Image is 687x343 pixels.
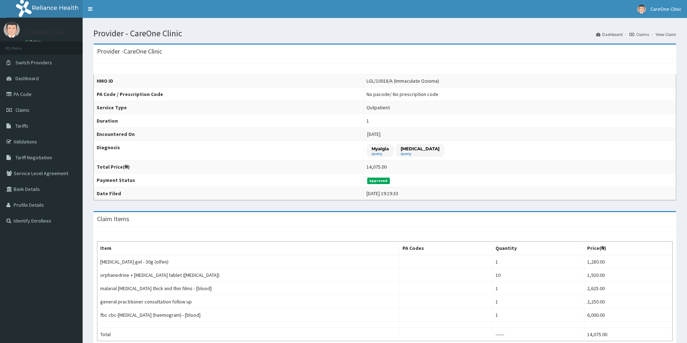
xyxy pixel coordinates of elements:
[97,308,400,322] td: fbc cbc-[MEDICAL_DATA] (haemogram) - [blood]
[492,255,584,269] td: 1
[492,282,584,295] td: 1
[94,88,364,101] th: PA Code / Prescription Code
[492,269,584,282] td: 10
[366,190,398,197] div: [DATE] 19:19:33
[492,242,584,255] th: Quantity
[630,31,649,37] a: Claims
[97,216,129,222] h3: Claim Items
[94,128,364,141] th: Encountered On
[94,141,364,160] th: Diagnosis
[94,187,364,200] th: Date Filed
[15,123,28,129] span: Tariffs
[401,146,439,152] p: [MEDICAL_DATA]
[15,59,52,66] span: Switch Providers
[584,308,673,322] td: 6,000.00
[399,242,492,255] th: PA Codes
[584,269,673,282] td: 1,920.00
[94,74,364,88] th: HMO ID
[584,282,673,295] td: 2,625.00
[94,101,364,114] th: Service Type
[584,295,673,308] td: 2,250.00
[372,146,389,152] p: Myalgia
[367,178,390,184] span: Approved
[97,295,400,308] td: general practitioner consultation follow up
[94,160,364,174] th: Total Price(₦)
[656,31,676,37] a: View Claim
[637,5,646,14] img: User Image
[584,255,673,269] td: 1,280.00
[25,29,66,36] p: CareOne Clinic
[650,6,682,12] span: CareOne Clinic
[492,295,584,308] td: 1
[366,77,439,84] div: LGL/10018/A (Immaculate Ozioma)
[15,75,39,82] span: Dashboard
[596,31,623,37] a: Dashboard
[366,104,390,111] div: Outpatient
[97,48,162,55] h3: Provider - CareOne Clinic
[492,328,584,341] td: ------
[93,29,676,38] h1: Provider - CareOne Clinic
[367,131,381,137] span: [DATE]
[97,255,400,269] td: [MEDICAL_DATA] gel - 30g (olfen)
[15,107,29,113] span: Claims
[25,39,42,44] a: Online
[372,152,389,156] small: query
[15,154,52,161] span: Tariff Negotiation
[97,328,400,341] td: Total
[584,328,673,341] td: 14,075.00
[97,242,400,255] th: Item
[97,269,400,282] td: orphanedrine + [MEDICAL_DATA] tablet ([MEDICAL_DATA])
[401,152,439,156] small: query
[97,282,400,295] td: malarial [MEDICAL_DATA] thick and thin films - [blood]
[584,242,673,255] th: Price(₦)
[94,174,364,187] th: Payment Status
[366,163,387,170] div: 14,075.00
[366,117,369,124] div: 1
[492,308,584,322] td: 1
[366,91,438,98] div: No pacode / No prescription code
[4,22,20,38] img: User Image
[94,114,364,128] th: Duration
